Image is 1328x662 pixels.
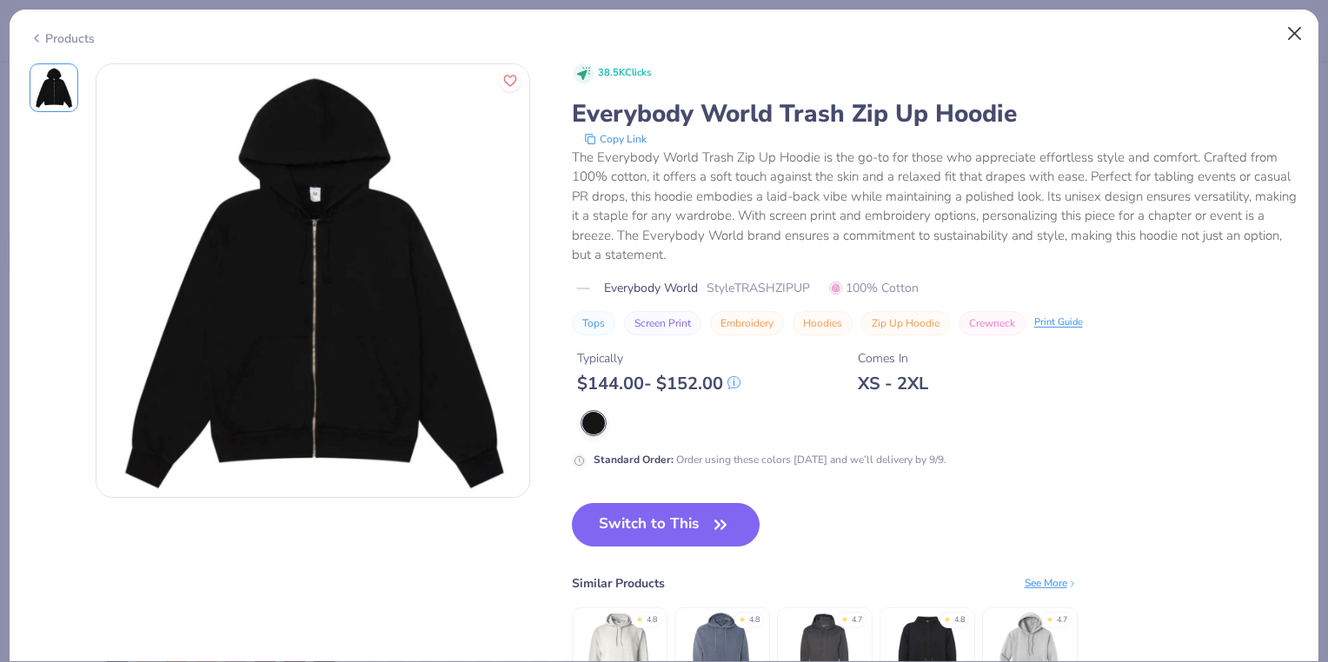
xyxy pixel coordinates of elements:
div: ★ [739,614,746,621]
div: The Everybody World Trash Zip Up Hoodie is the go-to for those who appreciate effortless style an... [572,148,1299,265]
span: 38.5K Clicks [598,66,651,81]
div: See More [1025,575,1078,591]
div: 4.8 [954,614,965,626]
button: Tops [572,311,615,335]
div: 4.7 [852,614,862,626]
button: Switch to This [572,503,760,546]
img: Front [33,67,75,109]
div: Everybody World Trash Zip Up Hoodie [572,97,1299,130]
img: brand logo [572,281,595,295]
div: ★ [841,614,848,621]
div: Order using these colors [DATE] and we’ll delivery by 9/9. [594,452,946,467]
button: Zip Up Hoodie [861,311,950,335]
span: Style TRASHZIPUP [707,279,810,297]
div: 4.8 [749,614,760,626]
button: copy to clipboard [579,130,652,148]
img: Front [96,64,529,497]
span: Everybody World [604,279,698,297]
div: ★ [1046,614,1053,621]
div: Typically [577,349,740,367]
div: Products [30,30,95,48]
button: Crewneck [959,311,1026,335]
button: Close [1278,17,1311,50]
button: Embroidery [710,311,784,335]
div: XS - 2XL [858,373,928,394]
div: ★ [636,614,643,621]
div: Comes In [858,349,928,367]
strong: Standard Order : [594,453,674,467]
div: 4.7 [1057,614,1067,626]
span: 100% Cotton [829,279,919,297]
div: Similar Products [572,574,665,592]
div: 4.8 [647,614,657,626]
button: Like [499,70,521,92]
div: Print Guide [1034,315,1083,330]
div: ★ [944,614,951,621]
button: Hoodies [793,311,853,335]
button: Screen Print [624,311,701,335]
div: $ 144.00 - $ 152.00 [577,373,740,394]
